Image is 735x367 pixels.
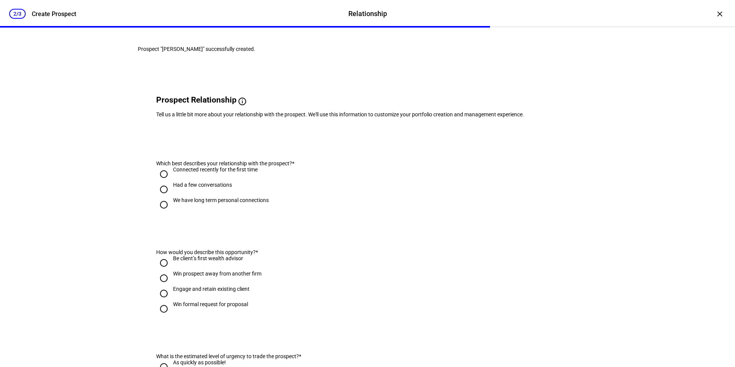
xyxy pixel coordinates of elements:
div: Be client’s first wealth advisor [173,255,243,261]
mat-icon: info [238,97,247,106]
div: 2/3 [9,9,26,19]
span: How would you describe this opportunity? [156,249,256,255]
div: Create Prospect [32,10,76,18]
div: We have long term personal connections [173,197,269,203]
div: Win prospect away from another firm [173,271,261,277]
div: Tell us a little bit more about your relationship with the prospect. We'll use this information t... [156,111,579,117]
span: Why we ask [247,97,295,106]
div: Connected recently for the first time [173,166,258,173]
div: Win formal request for proposal [173,301,248,307]
span: What is the estimated level of urgency to trade the prospect? [156,353,299,359]
div: Had a few conversations [173,182,232,188]
div: Prospect "[PERSON_NAME]" successfully created. [138,46,597,52]
span: Prospect Relationship [156,95,237,104]
div: As quickly as possible! [173,359,226,365]
span: Which best describes your relationship with the prospect? [156,160,292,166]
div: Engage and retain existing client [173,286,250,292]
div: Relationship [348,9,387,19]
div: × [714,8,726,20]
